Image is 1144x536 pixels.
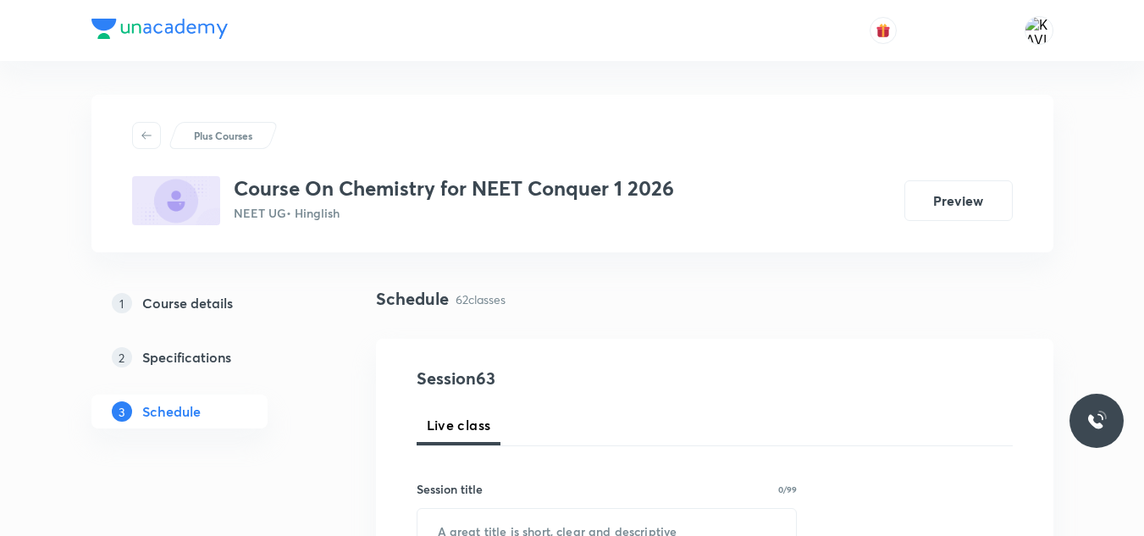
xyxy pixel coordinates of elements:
a: 2Specifications [91,340,322,374]
p: 1 [112,293,132,313]
p: 3 [112,401,132,422]
h5: Schedule [142,401,201,422]
img: ttu [1086,411,1107,431]
img: avatar [876,23,891,38]
img: 59DFC242-18DA-4F74-B116-2258EA8855C0_plus.png [132,176,220,225]
p: NEET UG • Hinglish [234,204,674,222]
img: Company Logo [91,19,228,39]
a: Company Logo [91,19,228,43]
h4: Session 63 [417,366,726,391]
h6: Session title [417,480,483,498]
p: 62 classes [456,290,506,308]
p: Plus Courses [194,128,252,143]
h3: Course On Chemistry for NEET Conquer 1 2026 [234,176,674,201]
p: 0/99 [778,485,797,494]
button: Preview [904,180,1013,221]
h4: Schedule [376,286,449,312]
a: 1Course details [91,286,322,320]
span: Live class [427,415,491,435]
button: avatar [870,17,897,44]
h5: Course details [142,293,233,313]
img: KAVITA YADAV [1025,16,1053,45]
h5: Specifications [142,347,231,367]
p: 2 [112,347,132,367]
